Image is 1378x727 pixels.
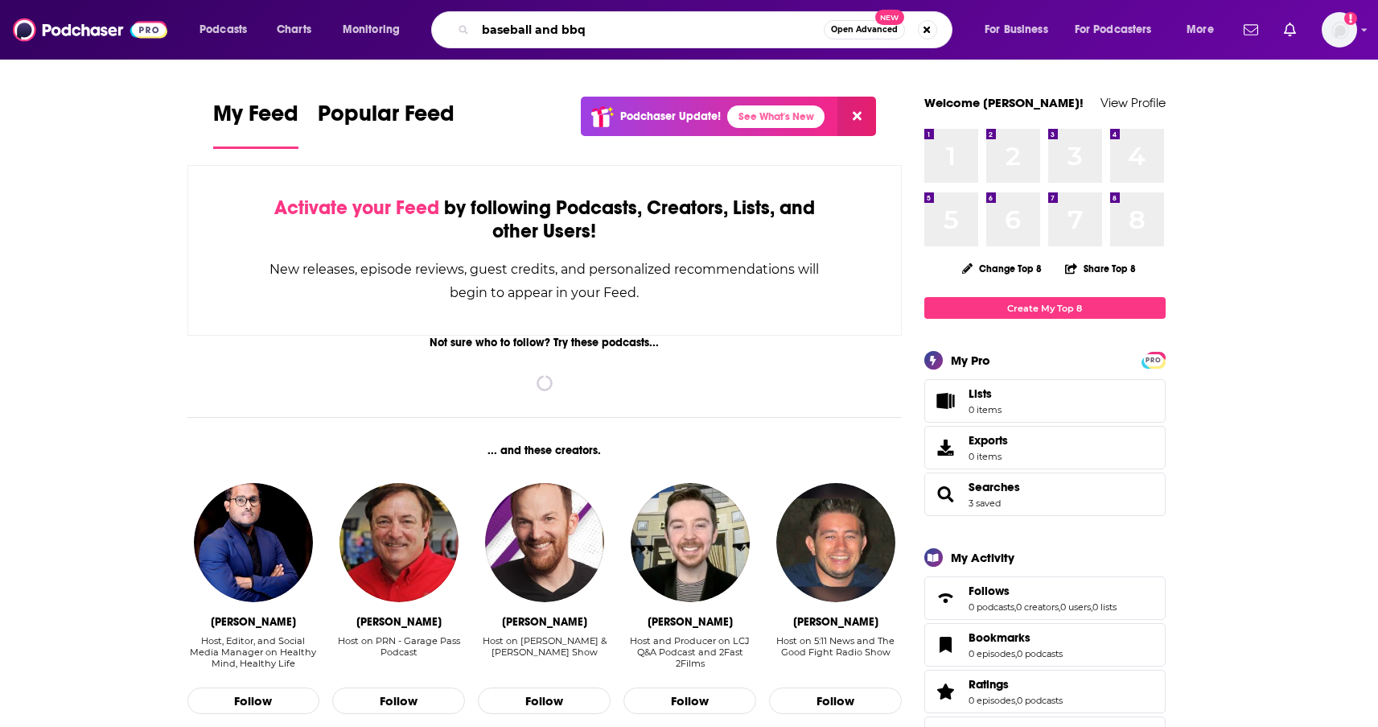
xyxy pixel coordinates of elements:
[930,587,962,609] a: Follows
[213,100,298,149] a: My Feed
[332,635,465,658] div: Host on PRN - Garage Pass Podcast
[1100,95,1166,110] a: View Profile
[769,635,902,658] div: Host on 5:11 News and The Good Fight Radio Show
[1092,601,1117,613] a: 0 lists
[274,196,439,220] span: Activate your Feed
[339,483,459,602] img: Mark Garrow
[969,601,1014,613] a: 0 podcasts
[356,615,442,629] div: Mark Garrow
[969,433,1008,448] span: Exports
[924,623,1166,667] span: Bookmarks
[1014,601,1016,613] span: ,
[930,483,962,506] a: Searches
[269,258,821,304] div: New releases, episode reviews, guest credits, and personalized recommendations will begin to appe...
[969,584,1117,598] a: Follows
[1344,12,1357,25] svg: Add a profile image
[1015,648,1017,659] span: ,
[623,635,756,669] div: Host and Producer on LCJ Q&A Podcast and 2Fast 2Films
[478,635,611,658] div: Host on [PERSON_NAME] & [PERSON_NAME] Show
[1144,354,1163,366] span: PRO
[969,498,1001,509] a: 3 saved
[952,258,1052,279] button: Change Top 8
[331,17,421,43] button: open menu
[924,426,1166,469] a: Exports
[213,100,298,137] span: My Feed
[1322,12,1357,48] span: Logged in as lcohen
[969,695,1015,706] a: 0 episodes
[620,109,721,123] p: Podchaser Update!
[187,688,320,715] button: Follow
[969,648,1015,659] a: 0 episodes
[211,615,296,629] div: Avik Chakraborty
[969,630,1063,645] a: Bookmarks
[1175,17,1234,43] button: open menu
[1187,19,1214,41] span: More
[187,336,903,349] div: Not sure who to follow? Try these podcasts...
[951,353,990,368] div: My Pro
[727,105,825,128] a: See What's New
[187,444,903,457] div: ... and these creators.
[446,11,968,48] div: Search podcasts, credits, & more...
[1017,695,1063,706] a: 0 podcasts
[1144,353,1163,366] a: PRO
[478,635,611,670] div: Host on Ben Davis & Kelly K Show
[973,17,1068,43] button: open menu
[924,379,1166,423] a: Lists
[1064,253,1137,284] button: Share Top 8
[969,630,1030,645] span: Bookmarks
[200,19,247,41] span: Podcasts
[969,451,1008,462] span: 0 items
[969,584,1010,598] span: Follows
[969,386,1002,401] span: Lists
[930,436,962,459] span: Exports
[1017,648,1063,659] a: 0 podcasts
[631,483,750,602] img: Jackson Murphy
[875,10,904,25] span: New
[194,483,313,602] img: Avik Chakraborty
[1059,601,1060,613] span: ,
[1277,16,1302,43] a: Show notifications dropdown
[188,17,268,43] button: open menu
[969,480,1020,494] a: Searches
[969,677,1063,692] a: Ratings
[318,100,455,137] span: Popular Feed
[776,483,895,602] img: Chad Davidson
[930,634,962,656] a: Bookmarks
[924,297,1166,319] a: Create My Top 8
[648,615,733,629] div: Jackson Murphy
[824,20,905,39] button: Open AdvancedNew
[793,615,878,629] div: Chad Davidson
[969,677,1009,692] span: Ratings
[769,635,902,670] div: Host on 5:11 News and The Good Fight Radio Show
[969,386,992,401] span: Lists
[485,483,604,602] img: Ben Davis
[1322,12,1357,48] img: User Profile
[266,17,321,43] a: Charts
[1322,12,1357,48] button: Show profile menu
[924,95,1084,110] a: Welcome [PERSON_NAME]!
[930,680,962,703] a: Ratings
[318,100,455,149] a: Popular Feed
[969,404,1002,415] span: 0 items
[831,26,898,34] span: Open Advanced
[924,473,1166,516] span: Searches
[924,576,1166,620] span: Follows
[1064,17,1175,43] button: open menu
[187,635,320,669] div: Host, Editor, and Social Media Manager on Healthy Mind, Healthy Life
[985,19,1048,41] span: For Business
[1016,601,1059,613] a: 0 creators
[951,550,1014,565] div: My Activity
[924,670,1166,713] span: Ratings
[1015,695,1017,706] span: ,
[475,17,824,43] input: Search podcasts, credits, & more...
[13,14,167,45] img: Podchaser - Follow, Share and Rate Podcasts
